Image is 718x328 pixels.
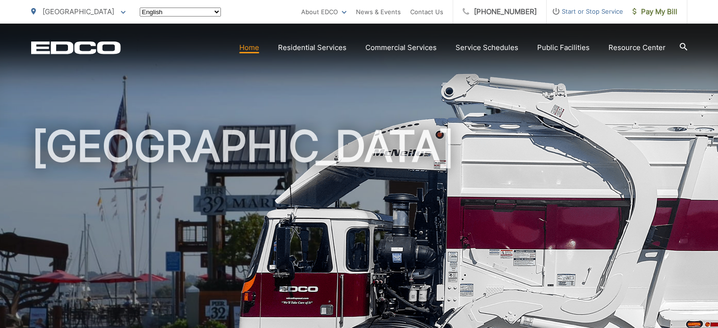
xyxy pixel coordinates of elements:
[301,6,346,17] a: About EDCO
[633,6,677,17] span: Pay My Bill
[42,7,114,16] span: [GEOGRAPHIC_DATA]
[140,8,221,17] select: Select a language
[278,42,346,53] a: Residential Services
[356,6,401,17] a: News & Events
[31,41,121,54] a: EDCD logo. Return to the homepage.
[410,6,443,17] a: Contact Us
[608,42,666,53] a: Resource Center
[239,42,259,53] a: Home
[456,42,518,53] a: Service Schedules
[537,42,590,53] a: Public Facilities
[365,42,437,53] a: Commercial Services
